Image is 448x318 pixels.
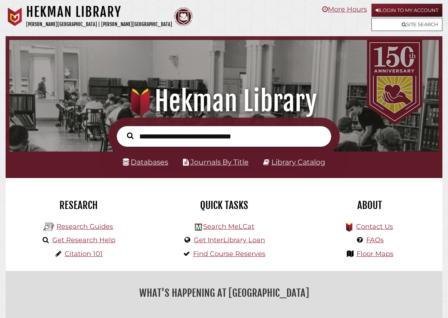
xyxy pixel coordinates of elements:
a: Citation 101 [65,250,103,258]
a: Journals By Title [190,158,249,166]
a: Site Search [371,18,442,31]
img: Calvin Theological Seminary [174,7,193,26]
a: Get InterLibrary Loan [194,236,265,244]
h1: Hekman Library [26,4,172,20]
a: Get Research Help [52,236,115,244]
i: Search [127,132,134,139]
a: Library Catalog [271,158,325,166]
p: [PERSON_NAME][GEOGRAPHIC_DATA] | [PERSON_NAME][GEOGRAPHIC_DATA] [26,20,172,29]
a: FAQs [366,236,384,244]
button: Search [123,131,137,141]
a: Floor Maps [357,250,393,258]
a: Login to My Account [371,4,442,17]
h1: Hekman Library [16,85,432,118]
h2: What's Happening at [GEOGRAPHIC_DATA] [11,284,437,302]
img: Calvin University [6,7,24,26]
h2: Quick Tasks [157,199,291,212]
a: Databases [123,158,168,166]
a: More Hours [322,5,367,13]
a: Research Guides [56,222,113,231]
a: Contact Us [356,222,393,231]
a: Search MeLCat [203,222,254,231]
img: Hekman Library Logo [43,221,55,233]
a: Find Course Reserves [193,250,265,258]
h2: About [302,199,437,212]
h2: Research [11,199,146,212]
img: Hekman Library Logo [195,224,202,231]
